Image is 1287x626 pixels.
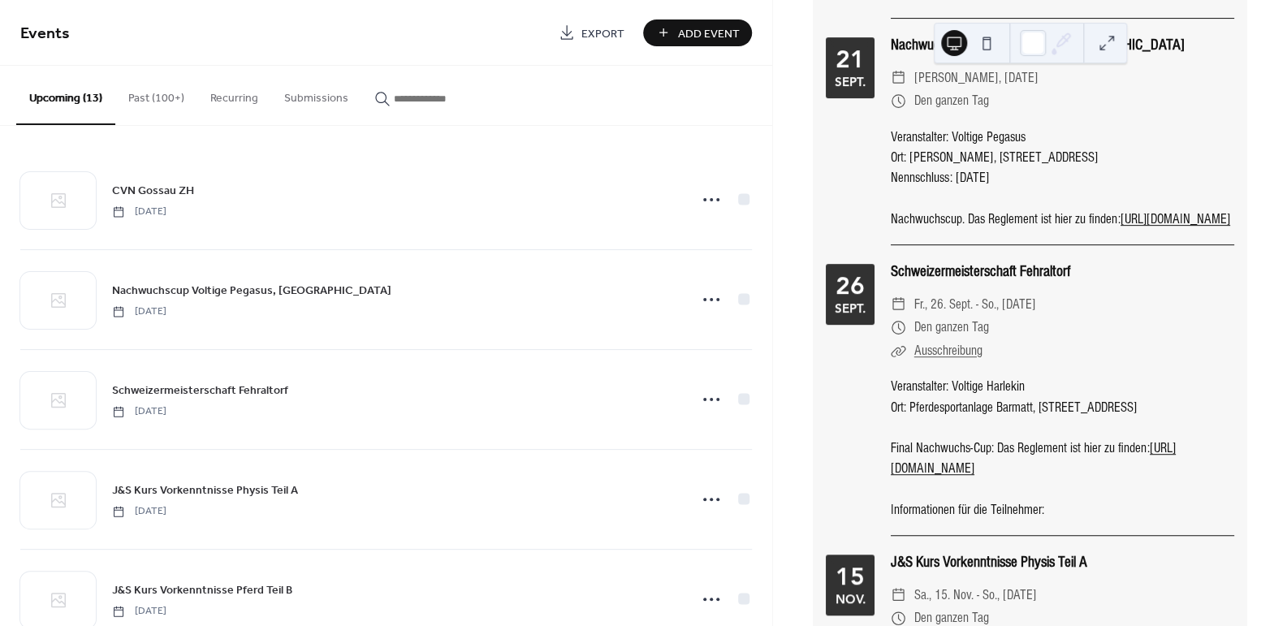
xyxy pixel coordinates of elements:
div: 15 [836,564,865,589]
div: ​ [891,293,906,317]
a: J&S Kurs Vorkenntnisse Pferd Teil B [112,581,292,599]
div: ​ [891,89,906,113]
button: Add Event [643,19,752,46]
div: Sept. [835,76,866,88]
span: Export [581,25,624,42]
span: [DATE] [112,205,166,219]
a: Nachwuchscup Voltige Pegasus, [GEOGRAPHIC_DATA] [112,281,391,300]
span: CVN Gossau ZH [112,183,194,200]
a: [URL][DOMAIN_NAME] [1121,211,1230,227]
div: Sept. [835,302,866,314]
button: Past (100+) [115,66,197,123]
span: Events [20,18,70,50]
span: Den ganzen Tag [914,89,989,113]
div: 21 [836,47,865,71]
span: [DATE] [112,604,166,619]
span: [PERSON_NAME], [DATE] [914,67,1038,90]
span: Sa., 15. Nov. - So., [DATE] [914,584,1036,607]
span: [DATE] [112,404,166,419]
span: J&S Kurs Vorkenntnisse Physis Teil A [112,482,298,499]
span: Fr., 26. Sept. - So., [DATE] [914,293,1035,317]
span: [DATE] [112,504,166,519]
div: 26 [836,274,865,298]
span: Add Event [678,25,740,42]
a: Export [546,19,637,46]
span: Nachwuchscup Voltige Pegasus, [GEOGRAPHIC_DATA] [112,283,391,300]
button: Upcoming (13) [16,66,115,125]
a: J&S Kurs Vorkenntnisse Physis Teil A [112,481,298,499]
a: Schweizermeisterschaft Fehraltorf [891,262,1070,280]
a: Schweizermeisterschaft Fehraltorf [112,381,288,399]
span: Den ganzen Tag [914,316,989,339]
div: Nov. [836,593,866,605]
a: J&S Kurs Vorkenntnisse Physis Teil A [891,553,1087,571]
div: Veranstalter: Voltige Harlekin Ort: Pferdesportanlage Barmatt, [STREET_ADDRESS] Final Nachwuchs-C... [891,376,1234,519]
button: Recurring [197,66,271,123]
div: ​ [891,67,906,90]
button: Submissions [271,66,361,123]
span: [DATE] [112,304,166,319]
div: Nachwuchscup Voltige Pegasus, [GEOGRAPHIC_DATA] [891,33,1234,57]
a: CVN Gossau ZH [112,181,194,200]
div: Veranstalter: Voltige Pegasus Ort: [PERSON_NAME], [STREET_ADDRESS] Nennschluss: [DATE] Nachwuchsc... [891,127,1234,229]
span: Schweizermeisterschaft Fehraltorf [112,382,288,399]
div: ​ [891,339,906,363]
div: ​ [891,584,906,607]
div: ​ [891,316,906,339]
a: Ausschreibung [914,343,983,358]
span: J&S Kurs Vorkenntnisse Pferd Teil B [112,582,292,599]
